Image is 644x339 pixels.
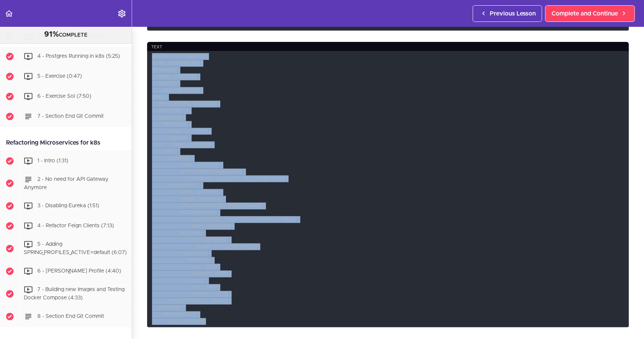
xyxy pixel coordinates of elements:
[552,9,618,18] span: Complete and Continue
[545,5,635,22] a: Complete and Continue
[5,9,14,18] svg: Back to course curriculum
[24,287,124,301] span: 7 - Building new Images and Testing Docker Compose (4:33)
[37,114,104,119] span: 7 - Section End Git Commit
[473,5,542,22] a: Previous Lesson
[147,51,629,327] code: apiVersion: apps/v1 kind: StatefulSet metadata: name: postgres labels: app: postgres spec: servic...
[9,30,122,40] div: COMPLETE
[37,158,68,163] span: 1 - Intro (1:31)
[37,203,99,209] span: 3 - Disabling Eureka (1:51)
[37,54,120,59] span: 4 - Postgres Running in k8s (5:25)
[147,42,629,52] div: text
[24,177,108,191] span: 2 - No need for API Gateway Anymore
[37,74,82,79] span: 5 - Exercise (0:47)
[37,268,121,274] span: 6 - [PERSON_NAME] Profile (4:40)
[37,94,91,99] span: 6 - Exercise Sol (7:50)
[37,223,114,229] span: 4 - Refactor Feign Clients (7:13)
[37,314,104,319] span: 8 - Section End Git Commit
[490,9,536,18] span: Previous Lesson
[44,31,59,38] span: 91%
[117,9,126,18] svg: Settings Menu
